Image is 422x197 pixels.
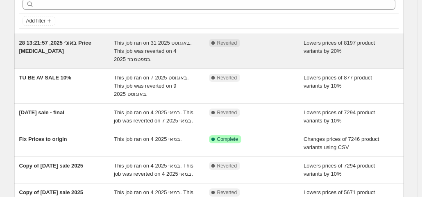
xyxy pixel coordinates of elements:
span: Reverted [217,163,237,169]
span: TU BE AV SALE 10% [19,75,71,81]
span: This job ran on 4 במאי 2025. This job was reverted on 7 במאי 2025. [114,109,193,124]
span: [DATE] sale - final [19,109,64,115]
span: Complete [217,136,238,143]
span: Fix Prices to origin [19,136,67,142]
button: Add filter [23,16,55,26]
span: Reverted [217,40,237,46]
span: Lowers prices of 7294 product variants by 10% [304,109,375,124]
span: This job ran on 31 באוגוסט 2025. This job was reverted on 4 בספטמבר 2025. [114,40,192,62]
span: Changes prices of 7246 product variants using CSV [304,136,379,150]
span: This job ran on 4 במאי 2025. This job was reverted on 4 במאי 2025. [114,163,193,177]
span: This job ran on 4 במאי 2025. [114,136,182,142]
span: Lowers prices of 877 product variants by 10% [304,75,372,89]
span: 28 באוג׳ 2025, 13:21:57 Price [MEDICAL_DATA] [19,40,91,54]
span: Lowers prices of 7294 product variants by 10% [304,163,375,177]
span: Reverted [217,75,237,81]
span: Reverted [217,109,237,116]
span: This job ran on 7 באוגוסט 2025. This job was reverted on 9 באוגוסט 2025. [114,75,189,97]
span: Copy of [DATE] sale 2025 [19,189,84,195]
span: Add filter [26,18,45,24]
span: Reverted [217,189,237,196]
span: Copy of [DATE] sale 2025 [19,163,84,169]
span: Lowers prices of 8197 product variants by 20% [304,40,375,54]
